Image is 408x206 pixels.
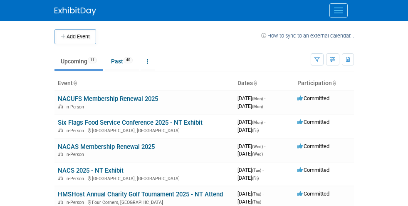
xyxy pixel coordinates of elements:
[252,120,263,125] span: (Mon)
[58,191,223,198] a: HMSHost Annual Charity Golf Tournament 2025 - NT Attend
[65,128,87,133] span: In-Person
[237,198,261,205] span: [DATE]
[237,95,265,101] span: [DATE]
[54,76,234,90] th: Event
[297,167,329,173] span: Committed
[88,57,97,63] span: 11
[54,7,96,15] img: ExhibitDay
[65,152,87,157] span: In-Person
[58,152,63,156] img: In-Person Event
[252,176,259,181] span: (Fri)
[58,95,158,103] a: NACUFS Membership Renewal 2025
[237,175,259,181] span: [DATE]
[58,167,124,174] a: NACS 2025 - NT Exhibit
[253,80,257,86] a: Sort by Start Date
[65,200,87,205] span: In-Person
[54,53,103,69] a: Upcoming11
[124,57,133,63] span: 40
[252,104,263,109] span: (Mon)
[237,103,263,109] span: [DATE]
[237,127,259,133] span: [DATE]
[332,80,336,86] a: Sort by Participation Type
[264,143,265,149] span: -
[261,33,354,39] a: How to sync to an external calendar...
[234,76,294,90] th: Dates
[58,176,63,180] img: In-Person Event
[58,119,203,126] a: Six Flags Food Service Conference 2025 - NT Exhibit
[58,198,231,205] div: Four Corners, [GEOGRAPHIC_DATA]
[58,104,63,108] img: In-Person Event
[237,119,265,125] span: [DATE]
[58,127,231,133] div: [GEOGRAPHIC_DATA], [GEOGRAPHIC_DATA]
[54,29,96,44] button: Add Event
[237,143,265,149] span: [DATE]
[297,119,329,125] span: Committed
[264,95,265,101] span: -
[297,191,329,197] span: Committed
[65,176,87,181] span: In-Person
[237,151,263,157] span: [DATE]
[262,191,264,197] span: -
[252,128,259,133] span: (Fri)
[58,200,63,204] img: In-Person Event
[264,119,265,125] span: -
[252,200,261,204] span: (Thu)
[73,80,77,86] a: Sort by Event Name
[65,104,87,110] span: In-Person
[237,191,264,197] span: [DATE]
[252,168,261,173] span: (Tue)
[262,167,264,173] span: -
[294,76,354,90] th: Participation
[58,128,63,132] img: In-Person Event
[237,167,264,173] span: [DATE]
[58,143,155,151] a: NACAS Membership Renewal 2025
[252,96,263,101] span: (Mon)
[252,192,261,196] span: (Thu)
[252,144,263,149] span: (Wed)
[58,175,231,181] div: [GEOGRAPHIC_DATA], [GEOGRAPHIC_DATA]
[329,3,348,18] button: Menu
[297,95,329,101] span: Committed
[105,53,139,69] a: Past40
[252,152,263,156] span: (Wed)
[297,143,329,149] span: Committed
